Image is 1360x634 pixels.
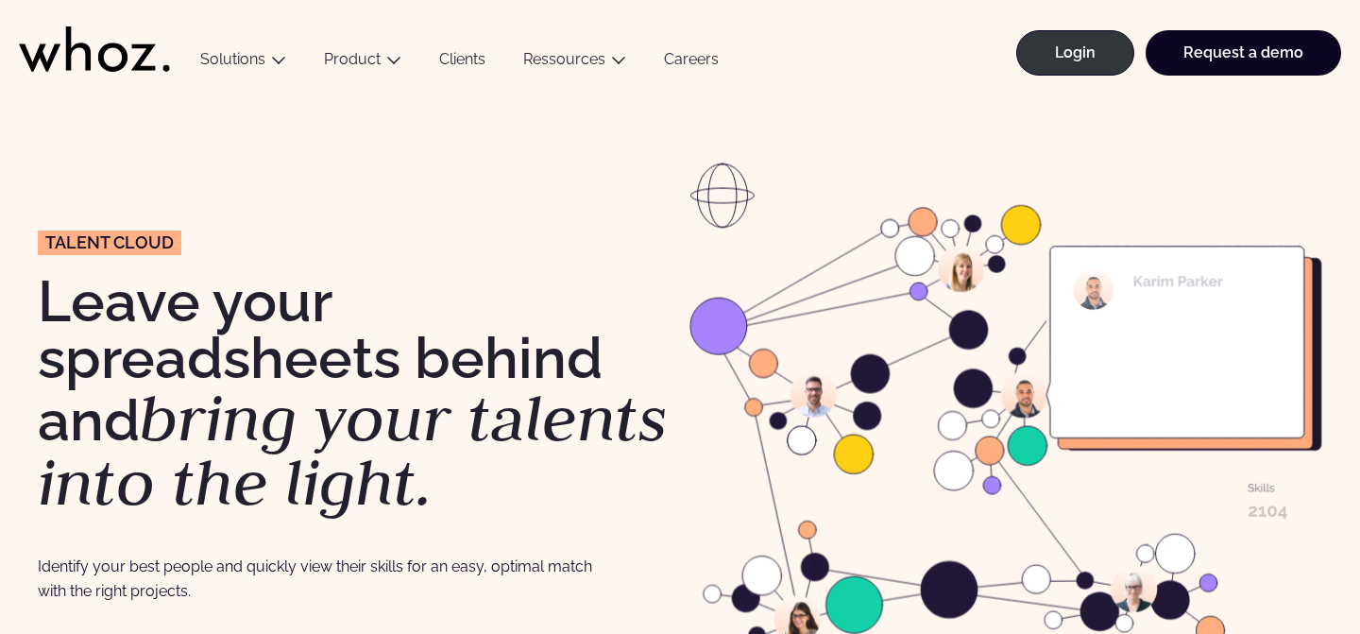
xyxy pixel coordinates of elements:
a: Login [1016,30,1134,76]
button: Solutions [181,50,305,76]
span: Talent Cloud [45,234,174,251]
button: Product [305,50,420,76]
button: Ressources [504,50,645,76]
em: bring your talents into the light. [38,376,668,523]
a: Product [324,50,381,68]
h1: Leave your spreadsheets behind and [38,273,671,514]
p: Identify your best people and quickly view their skills for an easy, optimal match with the right... [38,555,607,603]
a: Request a demo [1146,30,1341,76]
a: Ressources [523,50,605,68]
a: Clients [420,50,504,76]
a: Careers [645,50,738,76]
